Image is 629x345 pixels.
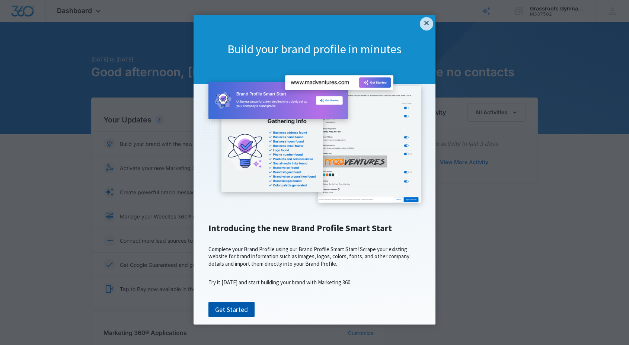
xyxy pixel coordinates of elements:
[208,222,392,234] span: Introducing the new Brand Profile Smart Start
[194,42,435,57] h1: Build your brand profile in minutes
[208,302,255,317] a: Get Started
[208,246,409,267] span: Complete your Brand Profile using our Brand Profile Smart Start! Scrape your existing website for...
[208,279,351,286] span: Try it [DATE] and start building your brand with Marketing 360.
[420,17,433,31] a: Close modal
